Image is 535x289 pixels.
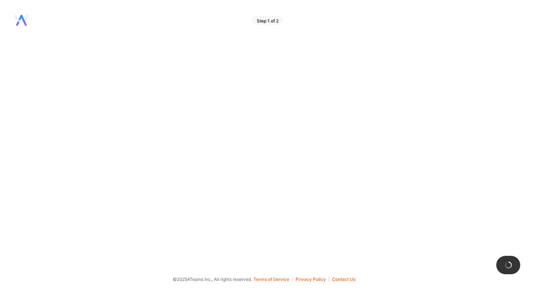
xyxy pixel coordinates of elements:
button: Terms of Service [253,277,293,282]
img: loading [504,260,513,269]
span: © 2025 ATeams Inc., All rights reserved. [173,275,252,283]
button: Privacy Policy [296,277,329,282]
div: Step 1 of 2 [252,16,283,25]
button: Contact Us [332,277,355,282]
